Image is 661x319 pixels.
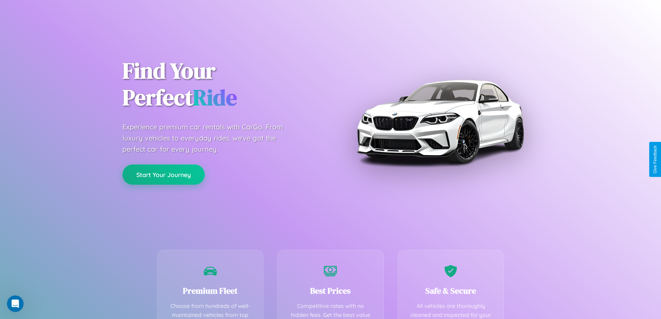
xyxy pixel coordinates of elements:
div: Give Feedback [653,145,658,174]
button: Start Your Journey [122,165,205,185]
h3: Premium Fleet [168,285,253,296]
iframe: Intercom live chat [7,295,24,312]
img: Premium BMW car rental vehicle [353,35,527,208]
h3: Best Prices [288,285,373,296]
span: Ride [193,82,237,112]
p: Experience premium car rentals with CarGo. From luxury vehicles to everyday rides, we've got the ... [122,121,296,155]
h1: Find Your Perfect [122,58,320,111]
h3: Safe & Secure [408,285,493,296]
